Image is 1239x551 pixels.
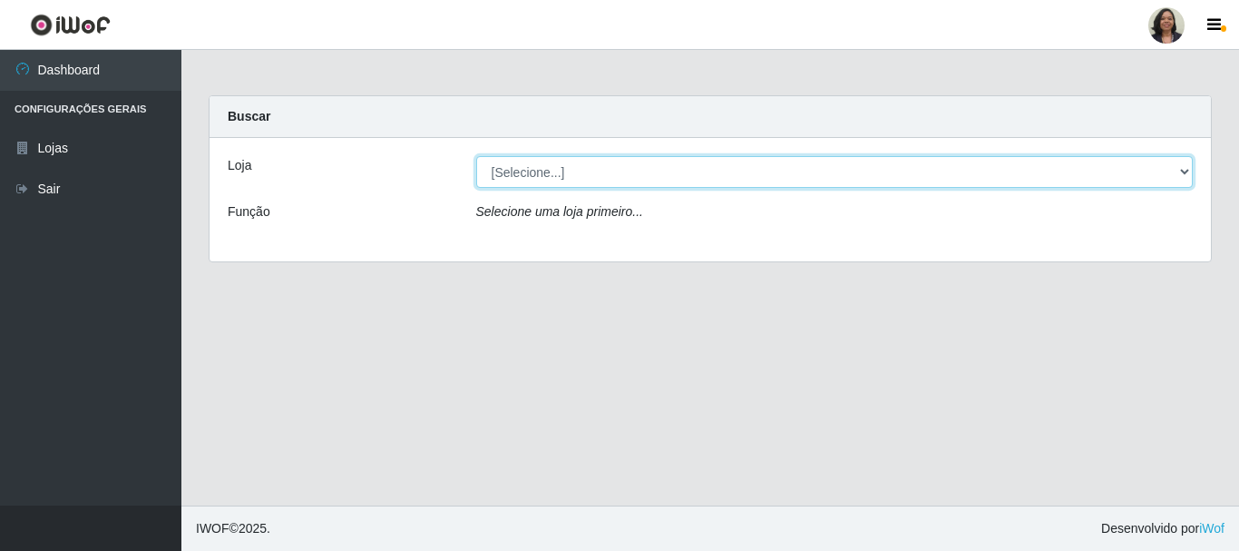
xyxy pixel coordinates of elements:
[476,204,643,219] i: Selecione uma loja primeiro...
[228,109,270,123] strong: Buscar
[196,519,270,538] span: © 2025 .
[1101,519,1224,538] span: Desenvolvido por
[228,156,251,175] label: Loja
[228,202,270,221] label: Função
[1199,521,1224,536] a: iWof
[196,521,229,536] span: IWOF
[30,14,111,36] img: CoreUI Logo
